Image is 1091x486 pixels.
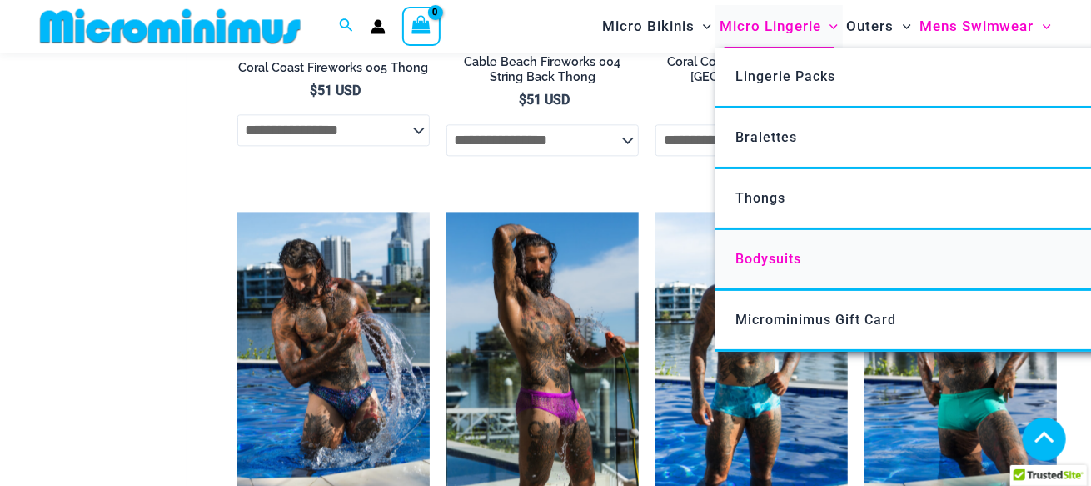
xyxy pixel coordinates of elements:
[42,445,122,466] span: shopping
[847,5,894,48] span: Outers
[655,54,848,92] a: Coral Coast Aloha Bloom 005 [GEOGRAPHIC_DATA]
[735,68,835,84] span: Lingerie Packs
[237,60,430,76] h2: Coral Coast Fireworks 005 Thong
[595,3,1058,50] nav: Site Navigation
[339,16,354,37] a: Search icon link
[821,5,838,48] span: Menu Toggle
[735,129,797,145] span: Bralettes
[371,19,386,34] a: Account icon link
[735,312,896,328] span: Microminimus Gift Card
[919,5,1034,48] span: Mens Swimwear
[519,92,526,108] span: $
[33,8,307,45] img: MM SHOP LOGO FLAT
[720,5,821,48] span: Micro Lingerie
[1034,5,1051,48] span: Menu Toggle
[915,5,1055,48] a: Mens SwimwearMenu ToggleMenu Toggle
[402,7,441,45] a: View Shopping Cart, empty
[843,5,915,48] a: OutersMenu ToggleMenu Toggle
[715,5,842,48] a: Micro LingerieMenu ToggleMenu Toggle
[310,83,317,98] span: $
[695,5,711,48] span: Menu Toggle
[446,54,639,85] h2: Cable Beach Fireworks 004 String Back Thong
[519,92,570,108] bdi: 51 USD
[894,5,911,48] span: Menu Toggle
[446,54,639,92] a: Cable Beach Fireworks 004 String Back Thong
[598,5,715,48] a: Micro BikinisMenu ToggleMenu Toggle
[735,251,801,267] span: Bodysuits
[237,60,430,82] a: Coral Coast Fireworks 005 Thong
[42,56,192,389] iframe: TrustedSite Certified
[655,54,848,85] h2: Coral Coast Aloha Bloom 005 [GEOGRAPHIC_DATA]
[735,190,785,206] span: Thongs
[602,5,695,48] span: Micro Bikinis
[310,83,361,98] bdi: 51 USD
